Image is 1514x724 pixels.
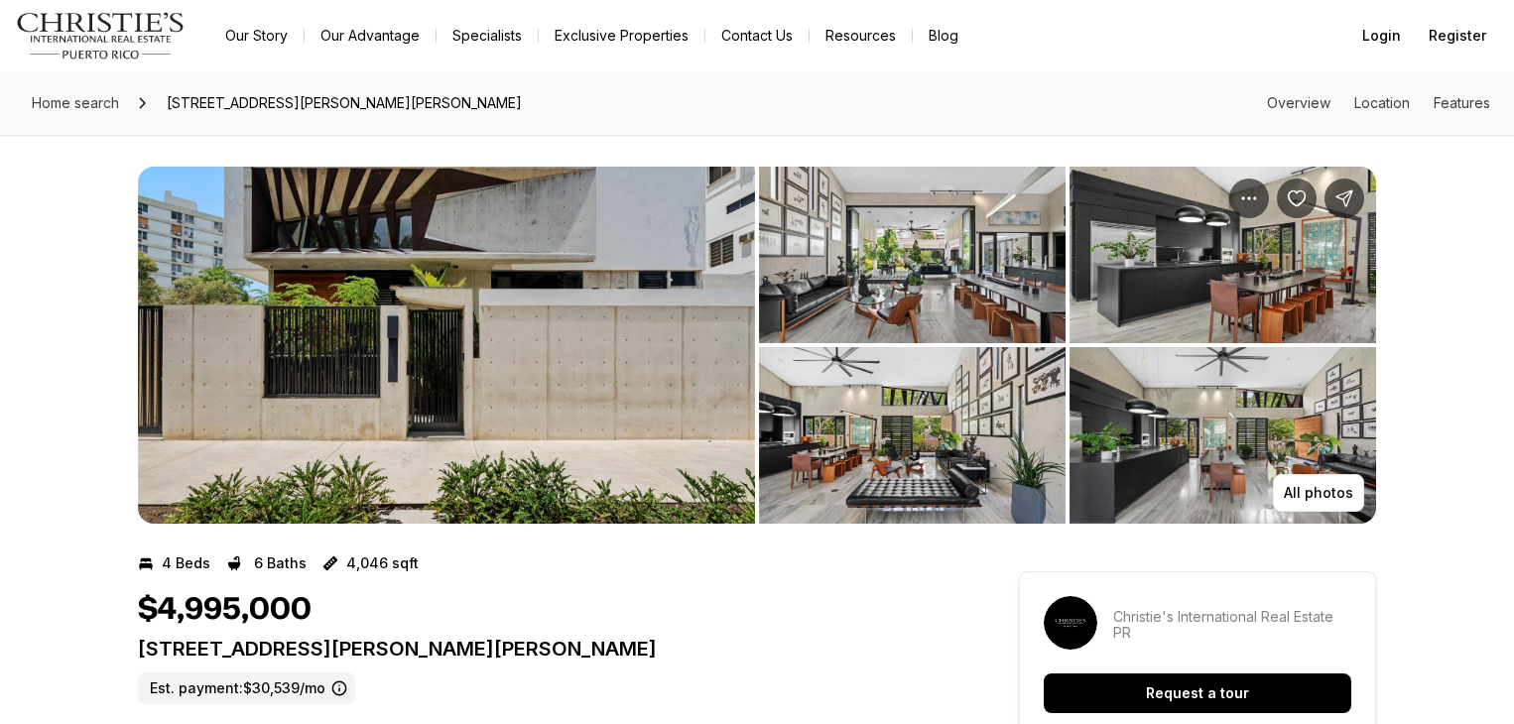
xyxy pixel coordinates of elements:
[759,347,1066,524] button: View image gallery
[226,547,307,579] button: 6 Baths
[1267,95,1490,111] nav: Page section menu
[138,672,355,704] label: Est. payment: $30,539/mo
[1044,673,1351,713] button: Request a tour
[1354,94,1410,111] a: Skip to: Location
[138,167,1376,524] div: Listing Photos
[162,555,210,571] p: 4 Beds
[1417,16,1498,56] button: Register
[1146,685,1249,701] p: Request a tour
[305,22,436,50] a: Our Advantage
[254,555,307,571] p: 6 Baths
[1362,28,1401,44] span: Login
[913,22,974,50] a: Blog
[138,591,312,629] h1: $4,995,000
[1434,94,1490,111] a: Skip to: Features
[32,94,119,111] span: Home search
[1070,347,1376,524] button: View image gallery
[138,167,755,524] button: View image gallery
[1350,16,1413,56] button: Login
[16,12,186,60] img: logo
[539,22,704,50] a: Exclusive Properties
[759,167,1376,524] li: 2 of 11
[24,87,127,119] a: Home search
[1267,94,1330,111] a: Skip to: Overview
[1273,474,1364,512] button: All photos
[138,167,755,524] li: 1 of 11
[1284,485,1353,501] p: All photos
[209,22,304,50] a: Our Story
[759,167,1066,343] button: View image gallery
[1277,179,1317,218] button: Save Property: 1211 LUCHETTI
[159,87,530,119] span: [STREET_ADDRESS][PERSON_NAME][PERSON_NAME]
[1429,28,1486,44] span: Register
[810,22,912,50] a: Resources
[1113,609,1351,641] p: Christie's International Real Estate PR
[1070,167,1376,343] button: View image gallery
[705,22,809,50] button: Contact Us
[1325,179,1364,218] button: Share Property: 1211 LUCHETTI
[1229,179,1269,218] button: Property options
[346,555,419,571] p: 4,046 sqft
[437,22,538,50] a: Specialists
[138,637,947,661] p: [STREET_ADDRESS][PERSON_NAME][PERSON_NAME]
